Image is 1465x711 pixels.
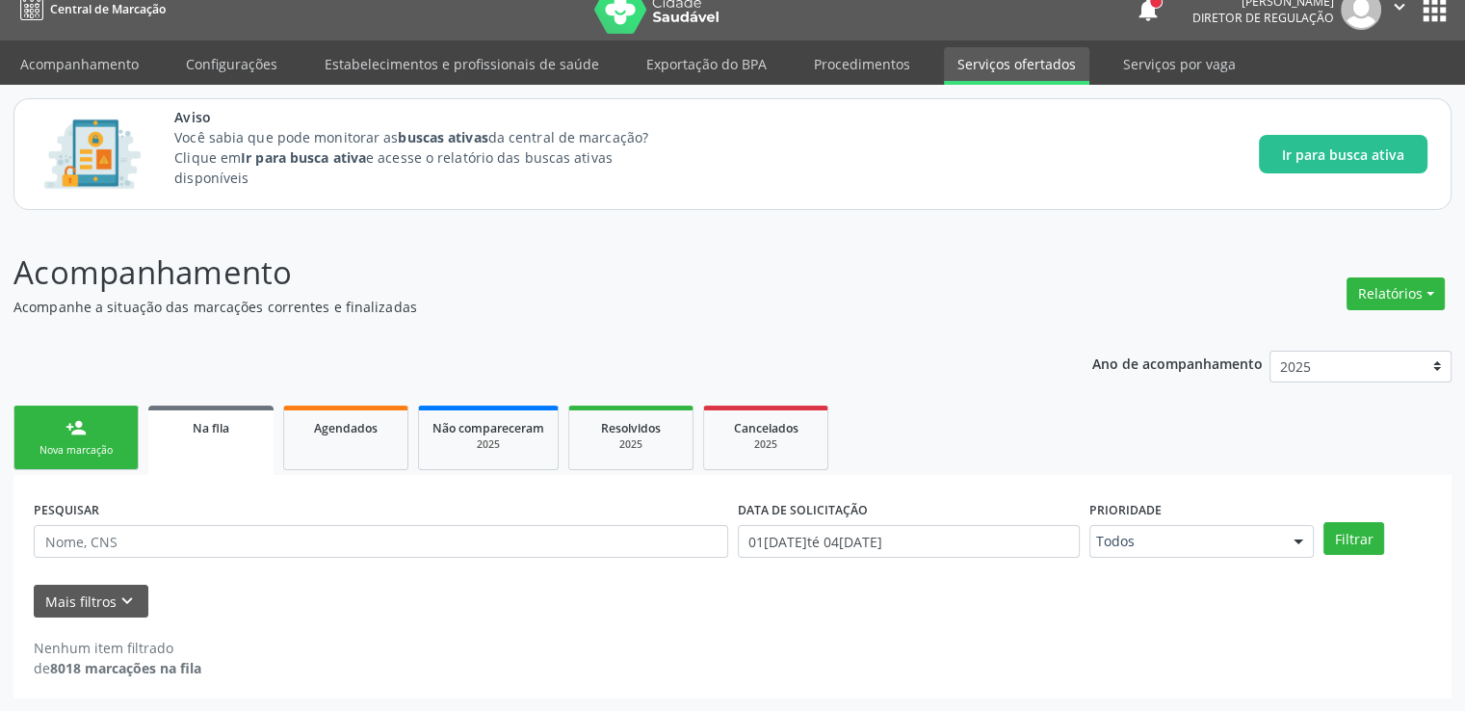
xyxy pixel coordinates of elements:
div: Nova marcação [28,443,124,458]
span: Todos [1096,532,1275,551]
div: 2025 [718,437,814,452]
a: Procedimentos [800,47,924,81]
i: keyboard_arrow_down [117,591,138,612]
a: Serviços ofertados [944,47,1089,85]
p: Acompanhamento [13,249,1020,297]
span: Ir para busca ativa [1282,145,1404,165]
p: Ano de acompanhamento [1092,351,1263,375]
strong: 8018 marcações na fila [50,659,201,677]
label: Prioridade [1089,495,1162,525]
span: Resolvidos [601,420,661,436]
a: Acompanhamento [7,47,152,81]
a: Serviços por vaga [1110,47,1249,81]
label: PESQUISAR [34,495,99,525]
button: Ir para busca ativa [1259,135,1427,173]
span: Não compareceram [432,420,544,436]
button: Mais filtroskeyboard_arrow_down [34,585,148,619]
a: Estabelecimentos e profissionais de saúde [311,47,613,81]
span: Central de Marcação [50,1,166,17]
div: de [34,658,201,678]
strong: Ir para busca ativa [241,148,366,167]
span: Agendados [314,420,378,436]
span: Diretor de regulação [1192,10,1334,26]
div: Nenhum item filtrado [34,638,201,658]
strong: buscas ativas [398,128,487,146]
p: Acompanhe a situação das marcações correntes e finalizadas [13,297,1020,317]
input: Selecione um intervalo [738,525,1080,558]
input: Nome, CNS [34,525,728,558]
a: Configurações [172,47,291,81]
a: Exportação do BPA [633,47,780,81]
div: person_add [65,417,87,438]
button: Relatórios [1347,277,1445,310]
span: Aviso [174,107,684,127]
p: Você sabia que pode monitorar as da central de marcação? Clique em e acesse o relatório das busca... [174,127,684,188]
img: Imagem de CalloutCard [38,111,147,197]
button: Filtrar [1323,522,1384,555]
div: 2025 [583,437,679,452]
span: Cancelados [734,420,798,436]
span: Na fila [193,420,229,436]
div: 2025 [432,437,544,452]
label: DATA DE SOLICITAÇÃO [738,495,868,525]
